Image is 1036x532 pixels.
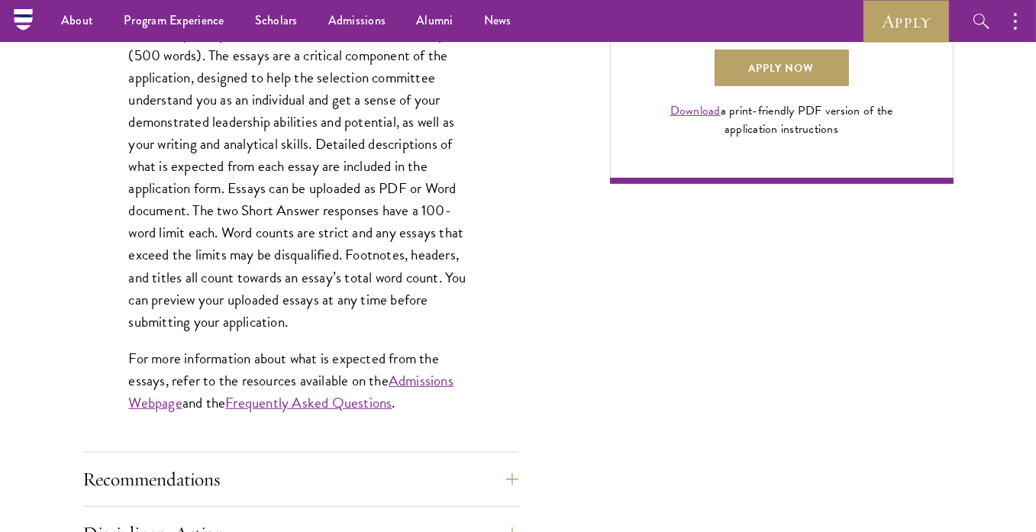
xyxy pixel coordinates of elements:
[129,369,453,414] a: Admissions Webpage
[670,102,721,120] a: Download
[83,461,518,498] button: Recommendations
[225,392,392,414] a: Frequently Asked Questions
[715,50,849,86] a: Apply Now
[653,102,911,138] div: a print-friendly PDF version of the application instructions
[129,347,473,414] p: For more information about what is expected from the essays, refer to the resources available on ...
